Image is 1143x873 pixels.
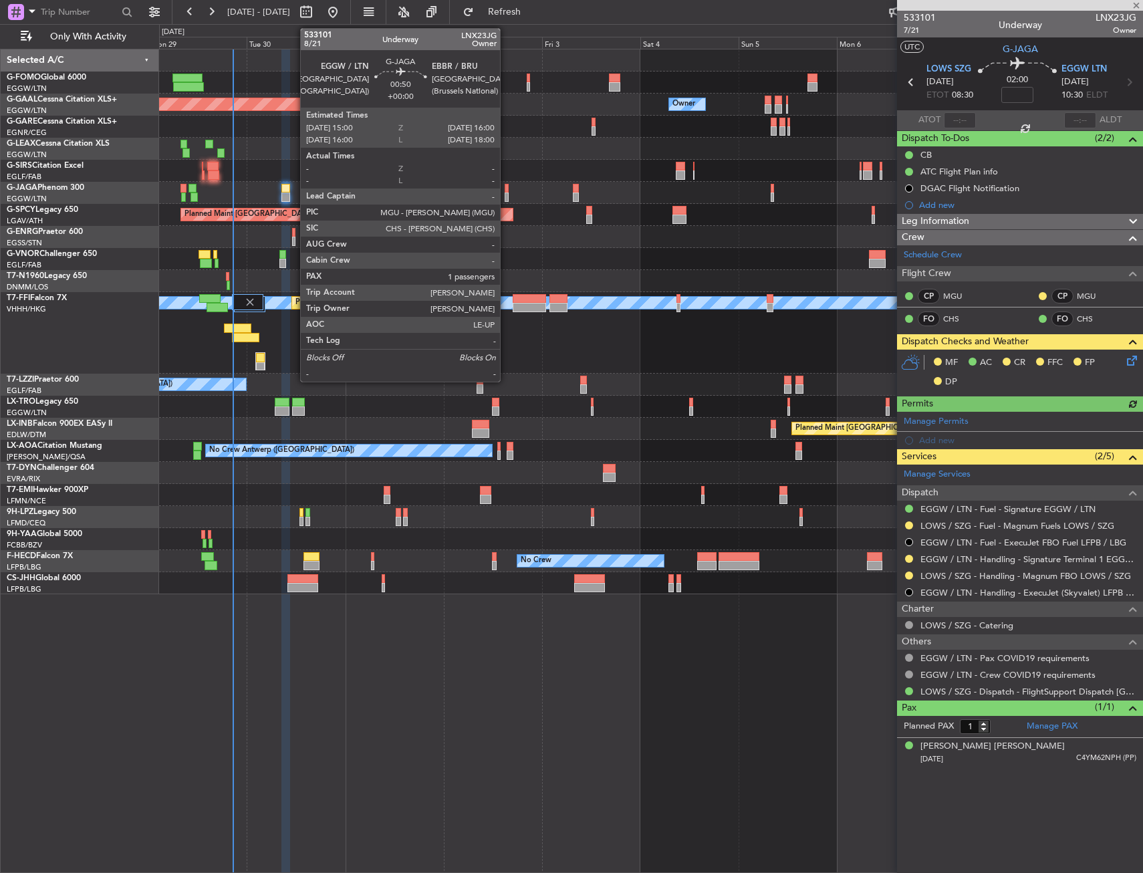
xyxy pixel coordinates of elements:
span: EGGW LTN [1061,63,1107,76]
a: EGGW/LTN [7,84,47,94]
a: G-ENRGPraetor 600 [7,228,83,236]
div: [DATE] [162,27,184,38]
span: Dispatch Checks and Weather [902,334,1029,350]
a: EGGW/LTN [7,194,47,204]
a: G-JAGAPhenom 300 [7,184,84,192]
a: G-LEAXCessna Citation XLS [7,140,110,148]
a: MGU [1077,290,1107,302]
a: EGGW/LTN [7,150,47,160]
a: LOWS / SZG - Fuel - Magnum Fuels LOWS / SZG [920,520,1114,531]
label: Planned PAX [904,720,954,733]
div: Thu 2 [444,37,542,49]
span: [DATE] - [DATE] [227,6,290,18]
a: Manage Services [904,468,971,481]
a: G-SIRSCitation Excel [7,162,84,170]
span: 02:00 [1007,74,1028,87]
span: LX-AOA [7,442,37,450]
a: EGLF/FAB [7,172,41,182]
span: ELDT [1086,89,1108,102]
a: EGGW / LTN - Fuel - Signature EGGW / LTN [920,503,1096,515]
div: CP [918,289,940,303]
span: Owner [1096,25,1136,36]
div: Mon 6 [837,37,935,49]
div: No Crew Antwerp ([GEOGRAPHIC_DATA]) [209,441,354,461]
span: G-LEAX [7,140,35,148]
span: Flight Crew [902,266,951,281]
div: Underway [999,18,1042,32]
div: Planned Maint [GEOGRAPHIC_DATA] ([GEOGRAPHIC_DATA]) [295,293,506,313]
span: Leg Information [902,214,969,229]
a: FCBB/BZV [7,540,42,550]
div: Mon 29 [148,37,247,49]
a: LX-AOACitation Mustang [7,442,102,450]
a: Manage PAX [1027,720,1077,733]
div: Fri 3 [542,37,640,49]
span: Refresh [477,7,533,17]
a: LOWS / SZG - Catering [920,620,1013,631]
div: ATC Flight Plan info [920,166,998,177]
a: T7-N1960Legacy 650 [7,272,87,280]
span: C4YM62NPH (PP) [1076,753,1136,764]
a: EGGW / LTN - Handling - Signature Terminal 1 EGGW / LTN [920,553,1136,565]
span: G-JAGA [7,184,37,192]
div: No Crew [521,551,551,571]
span: 7/21 [904,25,936,36]
span: CR [1014,356,1025,370]
span: [DATE] [926,76,954,89]
div: Planned Maint [GEOGRAPHIC_DATA] [184,205,312,225]
a: EGGW/LTN [7,106,47,116]
a: MGU [943,290,973,302]
span: ETOT [926,89,948,102]
span: Services [902,449,936,465]
a: LGAV/ATH [7,216,43,226]
a: LFPB/LBG [7,584,41,594]
a: F-HECDFalcon 7X [7,552,73,560]
a: Schedule Crew [904,249,962,262]
a: CS-JHHGlobal 6000 [7,574,81,582]
a: 9H-YAAGlobal 5000 [7,530,82,538]
span: T7-FFI [7,294,30,302]
a: LOWS / SZG - Handling - Magnum FBO LOWS / SZG [920,570,1131,582]
span: T7-DYN [7,464,37,472]
span: G-JAGA [1003,42,1038,56]
span: 533101 [904,11,936,25]
a: T7-LZZIPraetor 600 [7,376,79,384]
div: Wed 1 [346,37,444,49]
div: [DATE] [348,27,370,38]
span: Only With Activity [35,32,141,41]
span: G-SIRS [7,162,32,170]
span: T7-N1960 [7,272,44,280]
a: EGGW / LTN - Handling - ExecuJet (Skyvalet) LFPB / LBG [920,587,1136,598]
span: G-FOMO [7,74,41,82]
div: DGAC Flight Notification [920,182,1019,194]
span: Pax [902,701,916,716]
span: 9H-YAA [7,530,37,538]
span: ATOT [918,114,940,127]
span: FFC [1047,356,1063,370]
a: T7-DYNChallenger 604 [7,464,94,472]
div: Owner [672,94,695,114]
span: G-GARE [7,118,37,126]
a: G-SPCYLegacy 650 [7,206,78,214]
span: [DATE] [920,754,943,764]
a: LX-TROLegacy 650 [7,398,78,406]
a: EGLF/FAB [7,386,41,396]
a: G-FOMOGlobal 6000 [7,74,86,82]
span: (2/2) [1095,131,1114,145]
button: Only With Activity [15,26,145,47]
a: LFPB/LBG [7,562,41,572]
span: [DATE] [1061,76,1089,89]
span: G-GAAL [7,96,37,104]
span: T7-LZZI [7,376,34,384]
span: ALDT [1100,114,1122,127]
span: (2/5) [1095,449,1114,463]
a: T7-FFIFalcon 7X [7,294,67,302]
span: LX-TRO [7,398,35,406]
span: 10:30 [1061,89,1083,102]
a: EGGW/LTN [7,408,47,418]
a: LFMD/CEQ [7,518,45,528]
button: UTC [900,41,924,53]
div: Planned Maint [GEOGRAPHIC_DATA] ([GEOGRAPHIC_DATA]) [795,418,1006,439]
a: LFMN/NCE [7,496,46,506]
div: CP [1051,289,1073,303]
